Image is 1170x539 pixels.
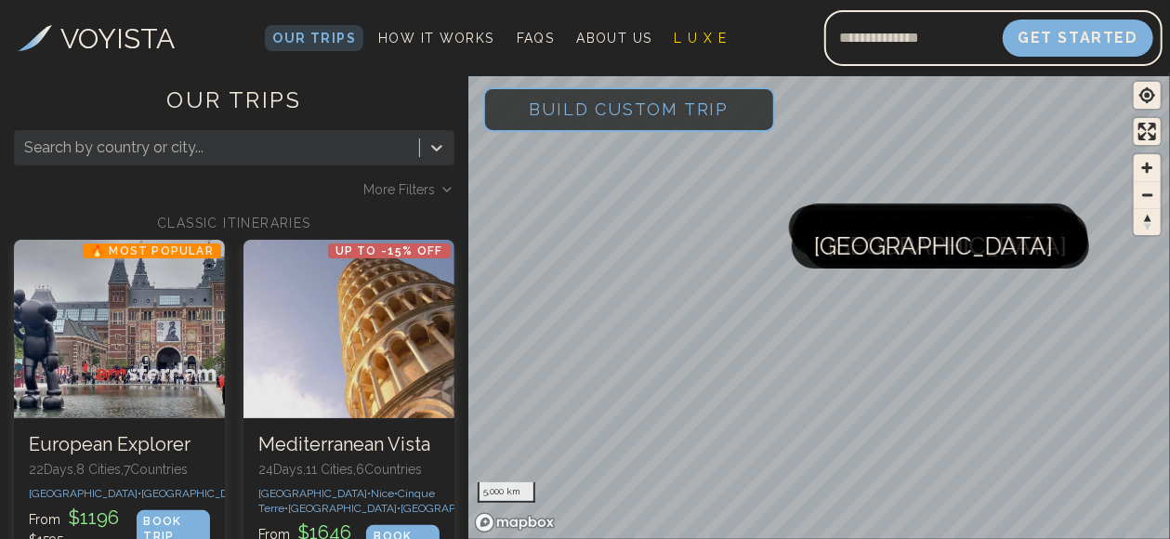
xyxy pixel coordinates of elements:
[272,31,356,46] span: Our Trips
[18,18,176,59] a: VOYISTA
[576,31,651,46] span: About Us
[675,31,728,46] span: L U X E
[500,70,759,149] span: Build Custom Trip
[1134,82,1161,109] button: Find my location
[29,460,210,479] p: 22 Days, 8 Cities, 7 Countr ies
[288,502,401,515] span: [GEOGRAPHIC_DATA] •
[826,220,1065,265] span: [GEOGRAPHIC_DATA]
[814,211,1053,256] span: [GEOGRAPHIC_DATA]
[14,85,454,130] h1: OUR TRIPS
[828,224,1067,269] span: [GEOGRAPHIC_DATA]
[371,25,502,51] a: How It Works
[64,506,123,529] span: $ 1196
[826,212,1065,256] span: [GEOGRAPHIC_DATA]
[29,433,210,456] h3: European Explorer
[258,460,440,479] p: 24 Days, 11 Cities, 6 Countr ies
[1134,209,1161,235] span: Reset bearing to north
[1134,118,1161,145] button: Enter fullscreen
[401,502,513,515] span: [GEOGRAPHIC_DATA] •
[29,487,141,500] span: [GEOGRAPHIC_DATA] •
[83,243,221,258] p: 🔥 Most Popular
[1134,208,1161,235] button: Reset bearing to north
[328,243,451,258] p: Up to -15% OFF
[1134,181,1161,208] button: Zoom out
[667,25,735,51] a: L U X E
[61,18,176,59] h3: VOYISTA
[509,25,562,51] a: FAQs
[258,433,440,456] h3: Mediterranean Vista
[371,487,398,500] span: Nice •
[378,31,494,46] span: How It Works
[14,214,454,232] h2: CLASSIC ITINERARIES
[141,487,254,500] span: [GEOGRAPHIC_DATA] •
[364,180,436,199] span: More Filters
[258,487,371,500] span: [GEOGRAPHIC_DATA] •
[824,16,1003,60] input: Email address
[18,25,52,51] img: Voyista Logo
[517,31,555,46] span: FAQs
[814,224,1053,269] span: [GEOGRAPHIC_DATA]
[1134,154,1161,181] button: Zoom in
[827,217,1066,262] span: [GEOGRAPHIC_DATA]
[1003,20,1153,57] button: Get Started
[474,512,556,533] a: Mapbox homepage
[478,482,536,503] div: 5,000 km
[818,204,1057,248] span: [GEOGRAPHIC_DATA]
[569,25,659,51] a: About Us
[1134,182,1161,208] span: Zoom out
[483,87,776,132] button: Build Custom Trip
[265,25,363,51] a: Our Trips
